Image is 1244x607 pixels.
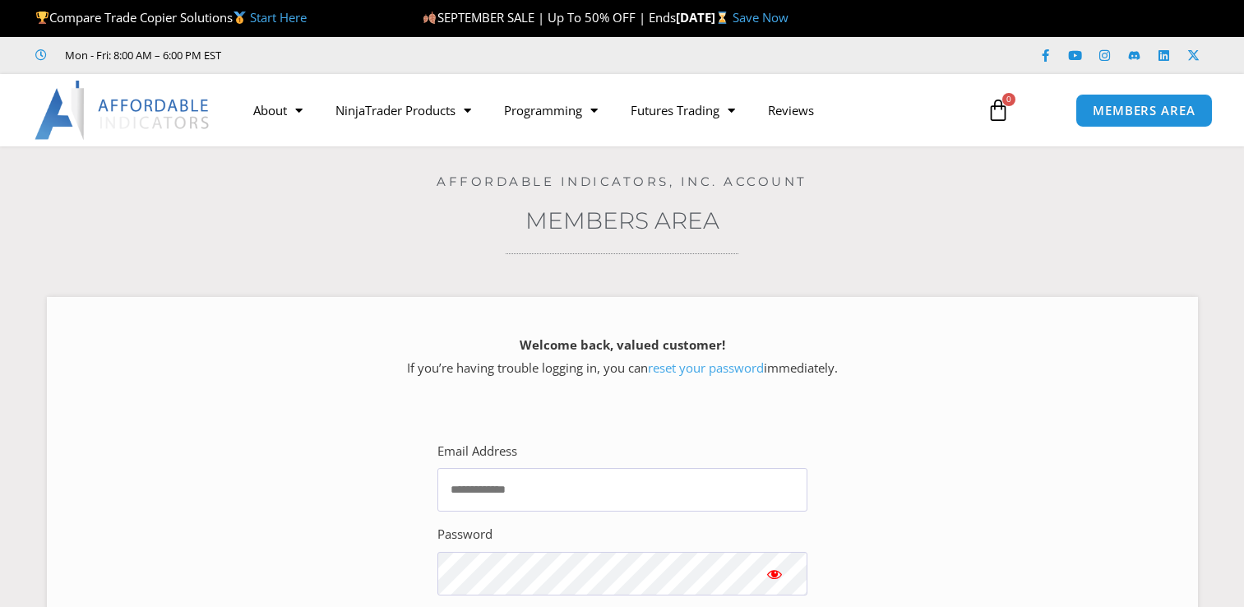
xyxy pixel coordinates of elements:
span: 0 [1002,93,1015,106]
a: Affordable Indicators, Inc. Account [437,174,807,189]
span: Compare Trade Copier Solutions [35,9,307,25]
img: 🏆 [36,12,49,24]
a: reset your password [648,359,764,376]
a: Members Area [525,206,719,234]
a: Futures Trading [614,91,751,129]
iframe: Customer reviews powered by Trustpilot [244,47,491,63]
button: Show password [742,552,807,595]
strong: Welcome back, valued customer! [520,336,725,353]
strong: [DATE] [676,9,733,25]
a: Start Here [250,9,307,25]
img: LogoAI | Affordable Indicators – NinjaTrader [35,81,211,140]
a: Reviews [751,91,830,129]
label: Email Address [437,440,517,463]
span: SEPTEMBER SALE | Up To 50% OFF | Ends [423,9,675,25]
p: If you’re having trouble logging in, you can immediately. [76,334,1169,380]
img: ⌛ [716,12,728,24]
a: About [237,91,319,129]
nav: Menu [237,91,971,129]
span: Mon - Fri: 8:00 AM – 6:00 PM EST [61,45,221,65]
a: 0 [962,86,1034,134]
img: 🍂 [423,12,436,24]
img: 🥇 [234,12,246,24]
span: MEMBERS AREA [1093,104,1195,117]
a: MEMBERS AREA [1075,94,1213,127]
label: Password [437,523,493,546]
a: Save Now [733,9,788,25]
a: NinjaTrader Products [319,91,488,129]
a: Programming [488,91,614,129]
